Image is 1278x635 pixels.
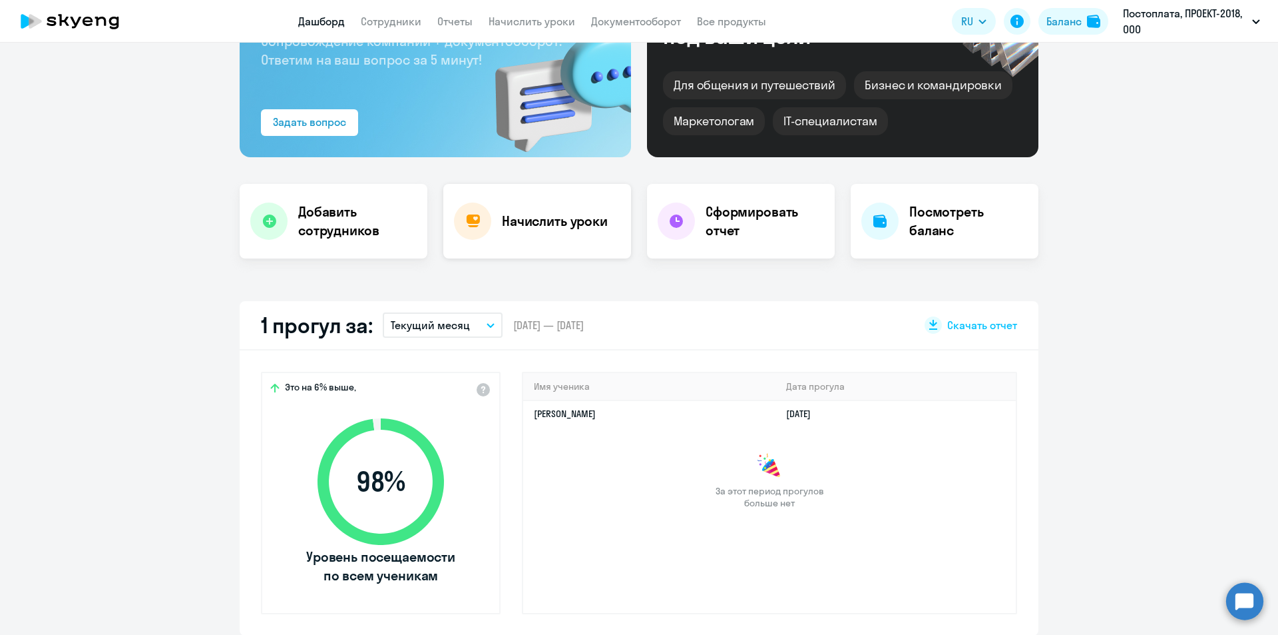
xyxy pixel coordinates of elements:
[697,15,766,28] a: Все продукты
[437,15,473,28] a: Отчеты
[961,13,973,29] span: RU
[854,71,1012,99] div: Бизнес и командировки
[304,548,457,585] span: Уровень посещаемости по всем ученикам
[523,373,775,400] th: Имя ученика
[773,107,887,135] div: IT-специалистам
[952,8,996,35] button: RU
[261,312,372,338] h2: 1 прогул за:
[534,408,596,420] a: [PERSON_NAME]
[1116,5,1267,37] button: Постоплата, ПРОЕКТ-2018, ООО
[786,408,821,420] a: [DATE]
[714,485,825,509] span: За этот период прогулов больше нет
[502,212,608,231] h4: Начислить уроки
[513,318,584,332] span: [DATE] — [DATE]
[383,313,503,338] button: Текущий месяц
[304,466,457,498] span: 98 %
[261,109,358,136] button: Задать вопрос
[756,453,783,480] img: congrats
[476,7,631,157] img: bg-img
[298,203,417,240] h4: Добавить сотрудников
[391,317,470,333] p: Текущий месяц
[947,318,1017,332] span: Скачать отчет
[663,71,846,99] div: Для общения и путешествий
[489,15,575,28] a: Начислить уроки
[361,15,421,28] a: Сотрудники
[663,107,765,135] div: Маркетологам
[285,381,356,397] span: Это на 6% выше,
[1038,8,1108,35] button: Балансbalance
[663,2,891,47] div: Курсы английского под ваши цели
[706,203,824,240] h4: Сформировать отчет
[273,114,346,130] div: Задать вопрос
[298,15,345,28] a: Дашборд
[1123,5,1247,37] p: Постоплата, ПРОЕКТ-2018, ООО
[1046,13,1082,29] div: Баланс
[1087,15,1100,28] img: balance
[591,15,681,28] a: Документооборот
[909,203,1028,240] h4: Посмотреть баланс
[775,373,1016,400] th: Дата прогула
